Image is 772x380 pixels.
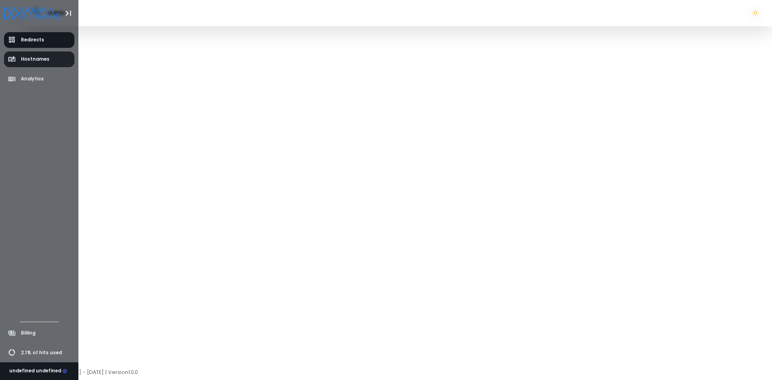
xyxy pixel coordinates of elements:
a: 2.1% of hits used [4,345,75,361]
span: 2.1% of hits used [21,349,62,356]
span: Hostnames [21,56,49,63]
span: Copyright © [DATE] - [DATE] | Version 1.0.0 [31,368,138,376]
span: Billing [21,330,35,337]
a: Billing [4,325,75,341]
div: undefined undefined [9,368,67,375]
a: Redirects [4,32,75,48]
a: Hostnames [4,51,75,67]
a: Logo [4,7,61,18]
a: Analytics [4,71,75,87]
span: Analytics [21,76,44,82]
span: Redirects [21,37,44,43]
button: Toggle Aside [61,6,76,21]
